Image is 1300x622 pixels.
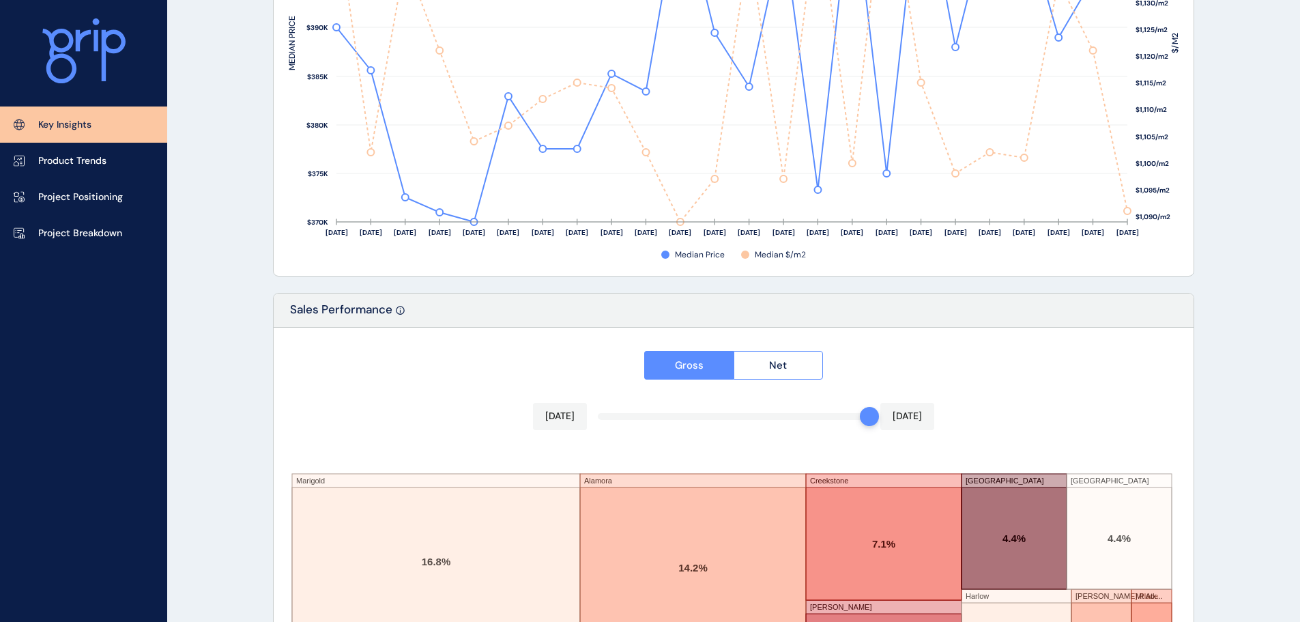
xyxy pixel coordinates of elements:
p: [DATE] [545,410,575,423]
p: Key Insights [38,118,91,132]
text: $1,125/m2 [1136,25,1168,34]
p: Product Trends [38,154,106,168]
text: $1,120/m2 [1136,52,1168,61]
p: [DATE] [893,410,922,423]
text: $/M2 [1170,33,1181,53]
p: Project Positioning [38,190,123,204]
span: Median Price [675,249,725,261]
span: Median $/m2 [755,249,806,261]
button: Gross [644,351,734,380]
span: Gross [675,358,704,372]
text: $1,110/m2 [1136,105,1167,114]
text: $1,090/m2 [1136,212,1170,221]
text: $1,115/m2 [1136,79,1166,87]
span: Net [769,358,787,372]
p: Project Breakdown [38,227,122,240]
text: $1,105/m2 [1136,132,1168,141]
text: $1,095/m2 [1136,186,1170,195]
button: Net [734,351,824,380]
text: $1,100/m2 [1136,159,1169,168]
p: Sales Performance [290,302,392,327]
